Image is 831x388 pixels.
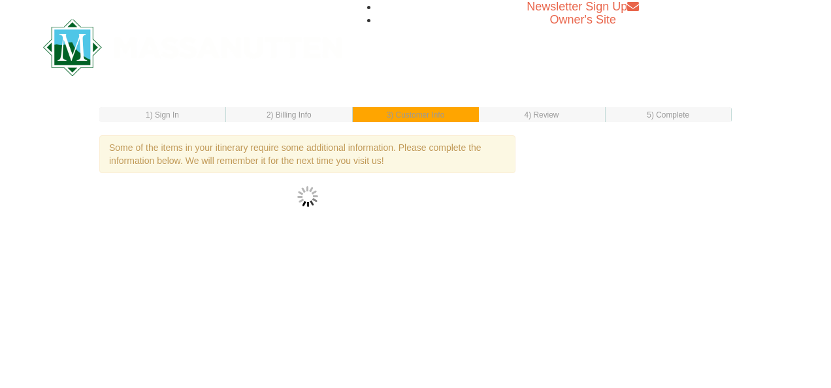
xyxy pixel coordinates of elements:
[267,110,312,120] small: 2
[297,186,318,207] img: wait.gif
[651,110,689,120] span: ) Complete
[146,110,179,120] small: 1
[271,110,312,120] span: ) Billing Info
[150,110,179,120] span: ) Sign In
[43,30,342,61] a: Massanutten Resort
[43,19,342,76] img: Massanutten Resort Logo
[387,110,445,120] small: 3
[391,110,444,120] span: ) Customer Info
[550,13,616,26] a: Owner's Site
[647,110,689,120] small: 5
[99,135,515,173] div: Some of the items in your itinerary require some additional information. Please complete the info...
[529,110,559,120] span: ) Review
[525,110,559,120] small: 4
